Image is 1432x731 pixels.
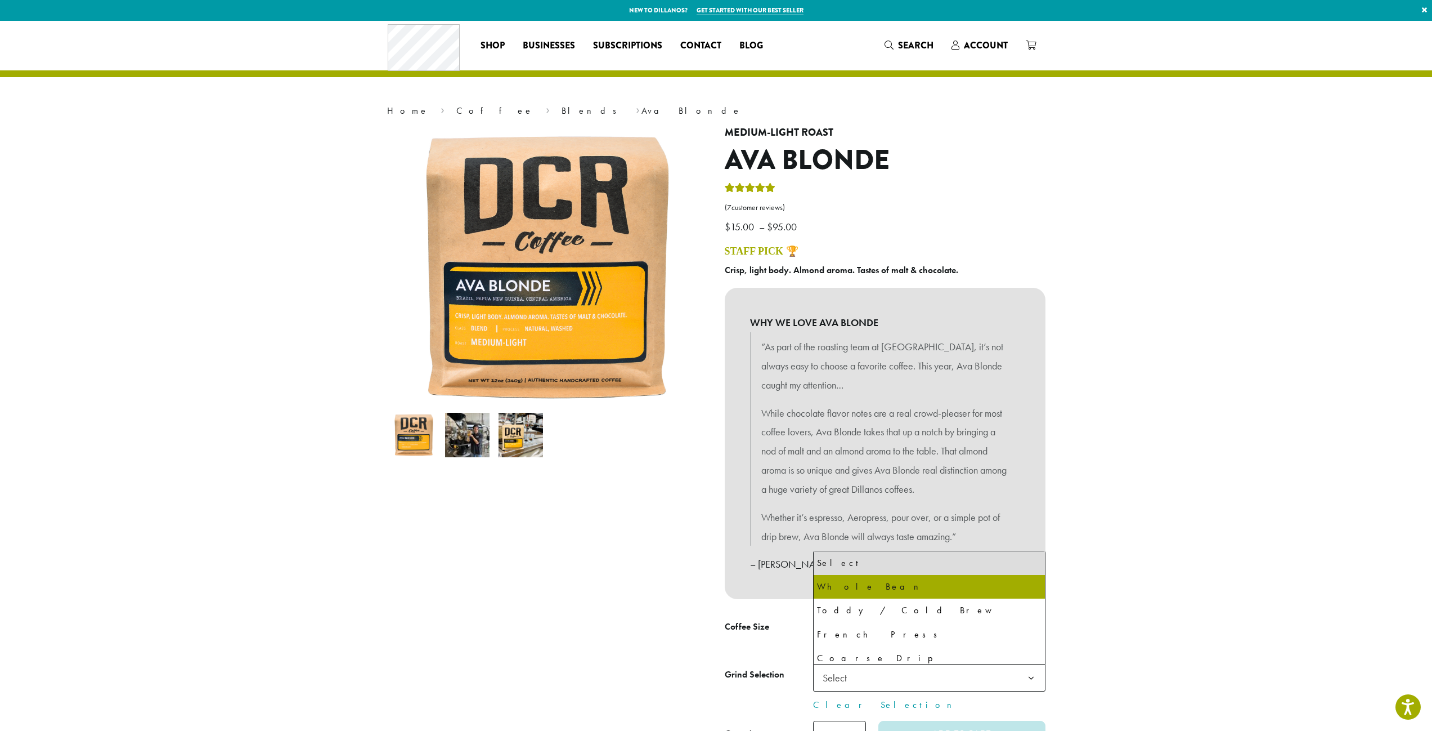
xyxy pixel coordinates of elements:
[499,413,543,457] img: Ava Blonde - Image 3
[387,104,1045,118] nav: Breadcrumb
[739,39,763,53] span: Blog
[876,36,942,55] a: Search
[761,404,1009,499] p: While chocolate flavor notes are a real crowd-pleaser for most coffee lovers, Ava Blonde takes th...
[817,578,1042,595] div: Whole Bean
[680,39,721,53] span: Contact
[562,105,624,117] a: Blends
[761,337,1009,394] p: “As part of the roasting team at [GEOGRAPHIC_DATA], it’s not always easy to choose a favorite cof...
[725,127,1045,139] h4: Medium-Light Roast
[523,39,575,53] span: Businesses
[392,413,436,457] img: Ava Blonde
[725,202,1045,213] a: (7customer reviews)
[727,203,731,212] span: 7
[725,220,757,233] bdi: 15.00
[767,220,773,233] span: $
[725,181,775,198] div: Rated 5.00 out of 5
[481,39,505,53] span: Shop
[441,100,445,118] span: ›
[445,413,490,457] img: Ava Blonde - Image 2
[817,626,1042,643] div: French Press
[725,144,1045,177] h1: Ava Blonde
[725,246,798,257] a: STAFF PICK 🏆
[697,6,803,15] a: Get started with our best seller
[750,313,1020,332] b: WHY WE LOVE AVA BLONDE
[456,105,533,117] a: Coffee
[761,508,1009,546] p: Whether it’s espresso, Aeropress, pour over, or a simple pot of drip brew, Ava Blonde will always...
[767,220,800,233] bdi: 95.00
[725,220,730,233] span: $
[546,100,550,118] span: ›
[898,39,933,52] span: Search
[817,602,1042,619] div: Toddy / Cold Brew
[725,264,958,276] b: Crisp, light body. Almond aroma. Tastes of malt & chocolate.
[964,39,1008,52] span: Account
[813,698,1045,712] a: Clear Selection
[750,555,1020,574] p: – [PERSON_NAME], Roaster
[817,650,1042,667] div: Coarse Drip
[759,220,765,233] span: –
[387,105,429,117] a: Home
[814,551,1045,575] li: Select
[593,39,662,53] span: Subscriptions
[725,667,813,683] label: Grind Selection
[636,100,640,118] span: ›
[472,37,514,55] a: Shop
[818,667,858,689] span: Select
[725,619,813,635] label: Coffee Size
[813,664,1045,692] span: Select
